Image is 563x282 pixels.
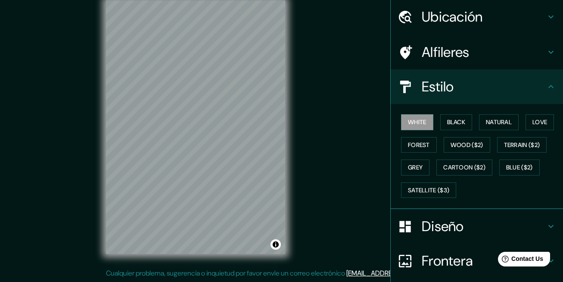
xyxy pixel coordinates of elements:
button: White [401,114,433,130]
h4: Alfileres [422,44,546,61]
button: Toggle attribution [271,239,281,250]
h4: Ubicación [422,8,546,25]
h4: Diseño [422,218,546,235]
iframe: Help widget launcher [486,248,554,273]
canvas: Map [106,0,285,254]
div: Diseño [391,209,563,244]
p: Cualquier problema, sugerencia o inquietud por favor envíe un correo electrónico . [106,268,454,279]
button: Black [440,114,473,130]
button: Cartoon ($2) [436,160,492,175]
button: Love [526,114,554,130]
div: Estilo [391,69,563,104]
button: Forest [401,137,437,153]
button: Wood ($2) [444,137,490,153]
h4: Frontera [422,252,546,269]
button: Blue ($2) [499,160,540,175]
button: Natural [479,114,519,130]
button: Grey [401,160,429,175]
div: Frontera [391,244,563,278]
div: Alfileres [391,35,563,69]
button: Terrain ($2) [497,137,547,153]
button: Satellite ($3) [401,182,456,198]
a: [EMAIL_ADDRESS][DOMAIN_NAME] [346,269,453,278]
h4: Estilo [422,78,546,95]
